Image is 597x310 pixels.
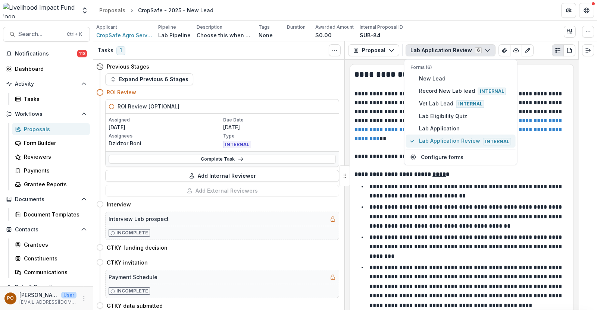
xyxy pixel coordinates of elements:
p: Incomplete [116,230,148,236]
p: Forms (6) [410,64,511,71]
div: Proposals [24,125,84,133]
span: Contacts [15,227,78,233]
a: Complete Task [109,155,336,164]
p: Pipeline [158,24,176,31]
span: Internal [456,101,484,108]
button: Toggle View Cancelled Tasks [329,44,341,56]
h4: Previous Stages [107,63,149,70]
button: Expand right [582,44,594,56]
button: Open Contacts [3,224,90,235]
a: Grantee Reports [12,178,90,190]
button: Open entity switcher [79,3,90,18]
button: View Attached Files [498,44,510,56]
button: Partners [561,3,576,18]
p: Internal Proposal ID [360,24,403,31]
a: Payments [12,164,90,177]
span: Notifications [15,51,77,57]
button: Proposal [348,44,399,56]
p: [EMAIL_ADDRESS][DOMAIN_NAME] [19,299,76,306]
a: Form Builder [12,137,90,149]
a: CropSafe Agro Service Ltd [96,31,152,39]
a: Communications [12,266,90,278]
p: $0.00 [315,31,332,39]
p: Type [223,133,336,139]
h5: Payment Schedule [109,273,157,281]
h3: Tasks [98,47,113,54]
button: Open Activity [3,78,90,90]
span: Lab Application [419,125,511,133]
p: Choose this when adding a new proposal to the first stage of a pipeline. [197,31,253,39]
nav: breadcrumb [96,5,216,16]
span: Internal [478,88,506,95]
button: Edit as form [522,44,534,56]
p: Tags [259,24,270,31]
div: Constituents [24,254,84,262]
button: Add Internal Reviewer [105,170,339,182]
p: Duration [287,24,306,31]
a: Document Templates [12,208,90,221]
img: Livelihood Impact Fund logo [3,3,76,18]
p: Incomplete [116,288,148,294]
h4: ROI Review [107,88,136,96]
p: SUB-84 [360,31,381,39]
button: Open Data & Reporting [3,281,90,293]
h4: Interview [107,200,131,208]
span: Lab Application Review [419,137,511,145]
span: INTERNAL [223,141,251,148]
p: Assignees [109,133,222,139]
span: Lab Eligibility Quiz [419,113,511,120]
div: Form Builder [24,139,84,147]
a: Proposals [96,5,128,16]
span: Activity [15,81,78,87]
span: Data & Reporting [15,284,78,291]
h4: GTKY invitation [107,259,148,266]
div: CropSafe - 2025 - New Lead [138,6,213,14]
button: Lab Application Review6 [406,44,496,56]
a: Grantees [12,238,90,251]
span: Workflows [15,111,78,117]
div: Ctrl + K [65,30,84,38]
div: Grantee Reports [24,180,84,188]
span: New Lead [419,75,511,82]
span: Search... [18,31,62,38]
button: Get Help [579,3,594,18]
a: Constituents [12,252,90,265]
div: Communications [24,268,84,276]
button: Notifications113 [3,48,90,60]
div: Payments [24,167,84,174]
button: Add External Reviewers [105,185,339,197]
p: Due Date [223,117,336,123]
a: Proposals [12,123,90,135]
p: Applicant [96,24,117,31]
h4: GTKY funding decision [107,244,168,252]
p: Description [197,24,222,31]
a: Tasks [12,93,90,105]
div: Peige Omondi [7,296,14,301]
span: Vet Lab Lead [419,100,511,108]
p: Assigned [109,117,222,123]
button: Open Documents [3,193,90,205]
p: User [61,292,76,298]
button: More [79,294,88,303]
button: Expand Previous 6 Stages [105,73,193,85]
p: [DATE] [109,123,222,131]
p: Lab Pipeline [158,31,191,39]
div: Grantees [24,241,84,249]
div: Document Templates [24,211,84,218]
p: None [259,31,273,39]
p: Awarded Amount [315,24,354,31]
span: Documents [15,196,78,203]
button: Open Workflows [3,108,90,120]
h5: Interview Lab prospect [109,215,169,223]
span: 113 [77,50,87,57]
button: Search... [3,27,90,42]
button: PDF view [563,44,575,56]
h4: GTKY data submitted [107,302,163,310]
h5: ROI Review [OPTIONAL] [118,102,179,110]
div: Tasks [24,95,84,103]
button: Plaintext view [552,44,564,56]
p: Dzidzor Boni [109,139,222,147]
div: Proposals [99,6,125,14]
a: Reviewers [12,151,90,163]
